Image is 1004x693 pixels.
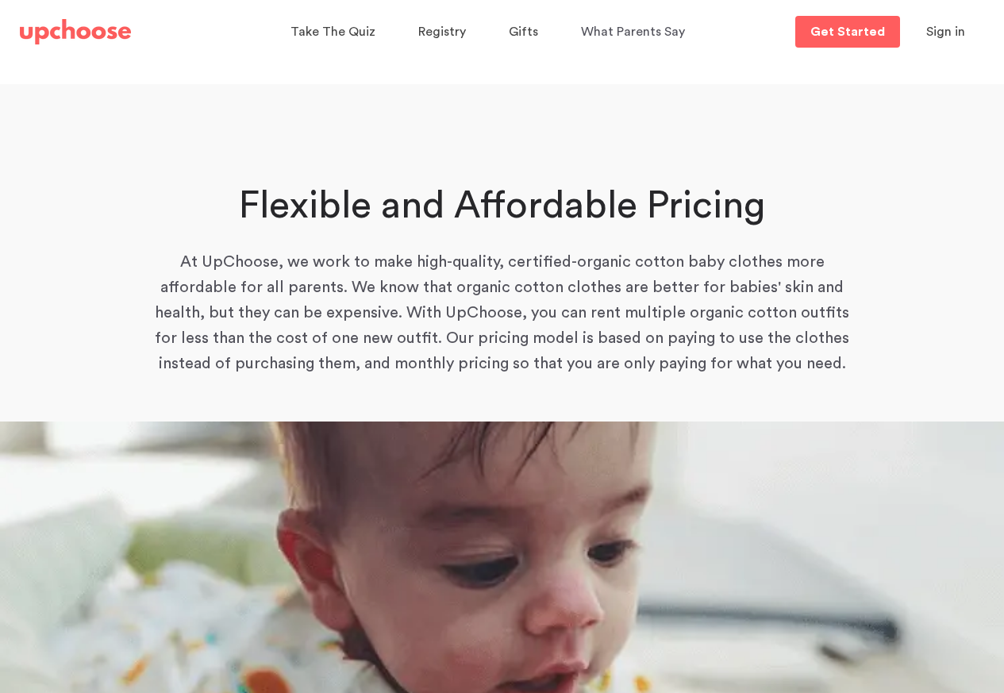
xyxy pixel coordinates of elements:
button: Sign in [906,16,985,48]
span: Sign in [926,25,965,38]
a: Take The Quiz [290,17,380,48]
span: Take The Quiz [290,25,375,38]
a: UpChoose [20,16,131,48]
span: Registry [418,25,466,38]
span: What Parents Say [581,25,685,38]
h1: Flexible and Affordable Pricing [149,181,855,232]
p: Get Started [810,25,885,38]
span: Gifts [509,25,538,38]
a: Gifts [509,17,543,48]
a: Registry [418,17,471,48]
a: Get Started [795,16,900,48]
p: At UpChoose, we work to make high-quality, certified-organic cotton baby clothes more affordable ... [149,249,855,376]
img: UpChoose [20,19,131,44]
a: What Parents Say [581,17,690,48]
